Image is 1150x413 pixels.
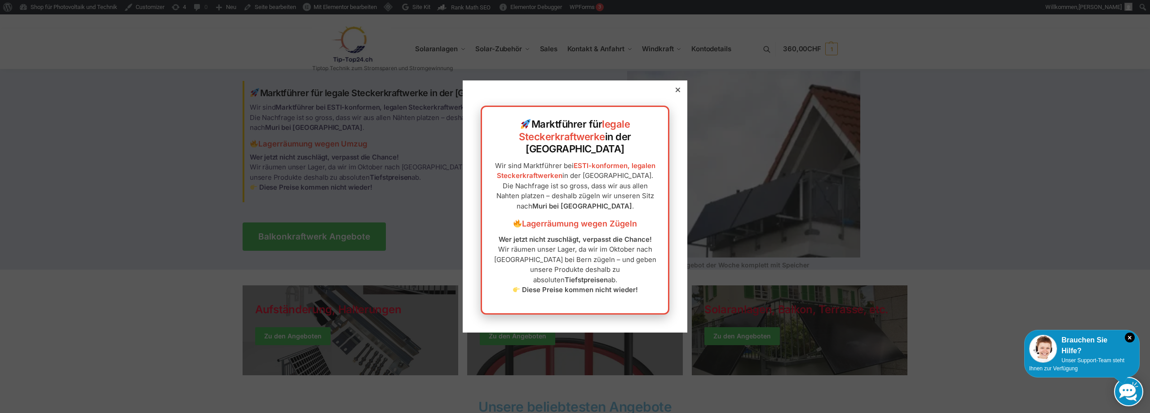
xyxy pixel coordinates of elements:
h3: Lagerräumung wegen Zügeln [491,218,659,230]
img: 🔥 [513,219,522,227]
a: ESTI-konformen, legalen Steckerkraftwerken [497,161,655,180]
strong: Muri bei [GEOGRAPHIC_DATA] [532,202,632,210]
a: legale Steckerkraftwerke [519,118,630,142]
p: Wir sind Marktführer bei in der [GEOGRAPHIC_DATA]. Die Nachfrage ist so gross, dass wir aus allen... [491,161,659,212]
img: Customer service [1029,335,1057,363]
i: Schließen [1125,333,1135,342]
strong: Wer jetzt nicht zuschlägt, verpasst die Chance! [499,235,652,244]
p: Wir räumen unser Lager, da wir im Oktober nach [GEOGRAPHIC_DATA] bei Bern zügeln – und geben unse... [491,235,659,295]
img: 👉 [513,286,520,293]
strong: Diese Preise kommen nicht wieder! [522,285,638,294]
span: Unser Support-Team steht Ihnen zur Verfügung [1029,357,1124,372]
h2: Marktführer für in der [GEOGRAPHIC_DATA] [491,118,659,155]
img: 🚀 [521,119,531,129]
div: Brauchen Sie Hilfe? [1029,335,1135,356]
strong: Tiefstpreisen [565,275,608,284]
